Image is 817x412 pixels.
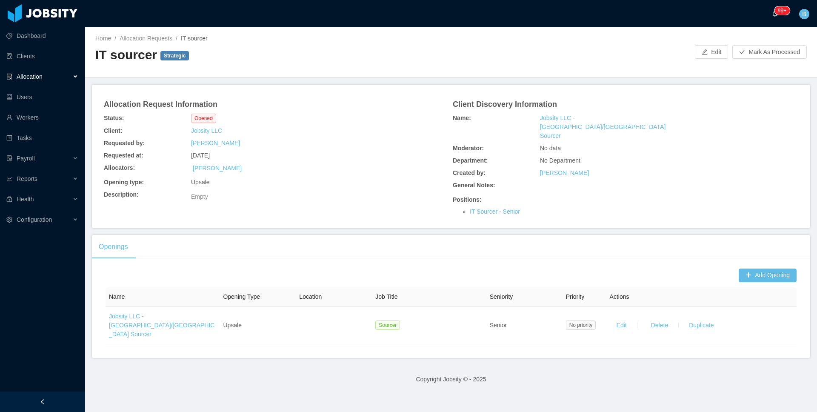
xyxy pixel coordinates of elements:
[486,307,563,344] td: Senior
[566,293,585,300] span: Priority
[160,51,189,60] span: Strategic
[17,175,37,182] span: Reports
[6,74,12,80] i: icon: solution
[682,318,720,332] button: Duplicate
[6,217,12,223] i: icon: setting
[104,178,144,187] b: Opening type:
[6,48,78,65] a: icon: auditClients
[104,151,143,160] b: Requested at:
[92,235,135,259] div: Openings
[104,139,145,148] b: Requested by:
[191,126,222,135] a: Jobsity LLC
[191,114,216,123] span: Opened
[453,114,471,123] b: Name:
[220,307,296,344] td: Upsale
[453,156,488,165] b: Department:
[490,293,513,300] span: Seniority
[453,99,557,110] article: Client Discovery Information
[104,163,135,172] b: Allocators:
[610,293,629,300] span: Actions
[610,318,634,332] button: Edit
[6,176,12,182] i: icon: line-chart
[191,151,210,160] span: [DATE]
[772,11,778,17] i: icon: bell
[6,196,12,202] i: icon: medicine-box
[223,293,260,300] span: Opening Type
[104,99,217,110] article: Allocation Request Information
[17,196,34,203] span: Health
[176,35,177,42] span: /
[732,45,807,59] button: checkMark As Processed
[109,313,214,338] a: Jobsity LLC - [GEOGRAPHIC_DATA]/[GEOGRAPHIC_DATA] Sourcer
[695,45,728,59] button: icon: editEdit
[540,169,589,177] a: [PERSON_NAME]
[453,169,486,177] b: Created by:
[453,181,495,190] b: General Notes:
[453,144,484,153] b: Moderator:
[774,6,790,15] sup: 245
[566,320,596,330] span: No priority
[193,164,242,173] a: [PERSON_NAME]
[6,155,12,161] i: icon: file-protect
[109,293,125,300] span: Name
[375,320,400,330] span: Sourcer
[95,35,111,42] a: Home
[6,129,78,146] a: icon: profileTasks
[299,293,322,300] span: Location
[191,193,208,200] span: Empty
[802,9,806,19] span: B
[191,178,210,187] span: Upsale
[17,155,35,162] span: Payroll
[114,35,116,42] span: /
[540,144,561,153] span: No data
[538,154,654,167] div: No Department
[85,365,817,394] footer: Copyright Jobsity © - 2025
[181,35,208,42] span: IT sourcer
[739,269,797,282] button: icon: plusAdd Opening
[104,114,124,123] b: Status:
[470,208,520,215] span: IT Sourcer - Senior
[17,73,43,80] span: Allocation
[453,196,482,203] b: Positions:
[95,46,451,64] h2: IT sourcer
[104,126,123,135] b: Client:
[6,27,78,44] a: icon: pie-chartDashboard
[17,216,52,223] span: Configuration
[540,114,666,140] a: Jobsity LLC - [GEOGRAPHIC_DATA]/[GEOGRAPHIC_DATA] Sourcer
[375,293,397,300] span: Job Title
[191,139,240,148] a: [PERSON_NAME]
[644,318,675,332] button: Delete
[120,35,172,42] a: Allocation Requests
[6,109,78,126] a: icon: userWorkers
[6,89,78,106] a: icon: robotUsers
